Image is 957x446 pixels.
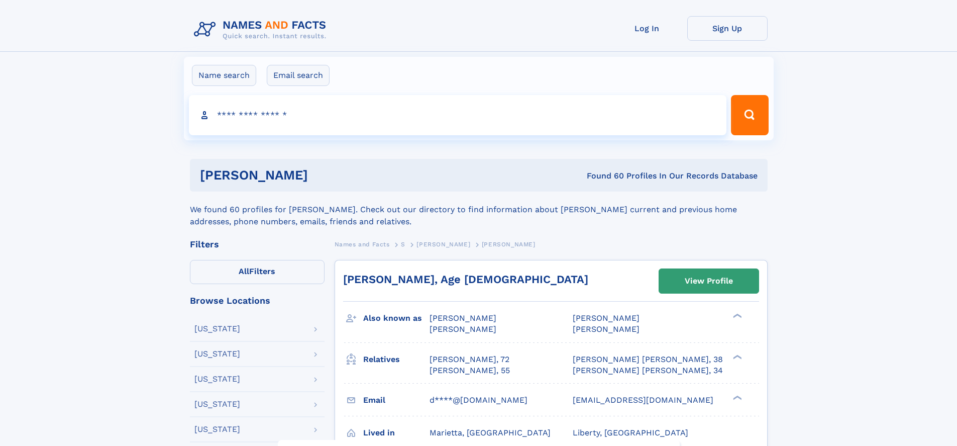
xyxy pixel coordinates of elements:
[730,394,742,401] div: ❯
[190,260,325,284] label: Filters
[659,269,759,293] a: View Profile
[194,375,240,383] div: [US_STATE]
[730,313,742,319] div: ❯
[685,270,733,293] div: View Profile
[401,241,405,248] span: S
[363,310,430,327] h3: Also known as
[430,354,509,365] a: [PERSON_NAME], 72
[416,241,470,248] span: [PERSON_NAME]
[416,238,470,250] a: [PERSON_NAME]
[401,238,405,250] a: S
[430,313,496,323] span: [PERSON_NAME]
[363,351,430,368] h3: Relatives
[573,313,640,323] span: [PERSON_NAME]
[363,424,430,441] h3: Lived in
[267,65,330,86] label: Email search
[573,324,640,334] span: [PERSON_NAME]
[200,169,448,182] h1: [PERSON_NAME]
[335,238,390,250] a: Names and Facts
[194,325,240,333] div: [US_STATE]
[430,324,496,334] span: [PERSON_NAME]
[447,170,758,182] div: Found 60 Profiles In Our Records Database
[343,273,588,286] a: [PERSON_NAME], Age [DEMOGRAPHIC_DATA]
[192,65,256,86] label: Name search
[239,266,249,276] span: All
[194,400,240,408] div: [US_STATE]
[194,350,240,358] div: [US_STATE]
[189,95,727,135] input: search input
[731,95,768,135] button: Search Button
[190,192,768,228] div: We found 60 profiles for [PERSON_NAME]. Check out our directory to find information about [PERSON...
[482,241,536,248] span: [PERSON_NAME]
[573,354,723,365] a: [PERSON_NAME] [PERSON_NAME], 38
[430,428,551,437] span: Marietta, [GEOGRAPHIC_DATA]
[730,353,742,360] div: ❯
[573,428,688,437] span: Liberty, [GEOGRAPHIC_DATA]
[190,240,325,249] div: Filters
[687,16,768,41] a: Sign Up
[194,425,240,433] div: [US_STATE]
[363,392,430,409] h3: Email
[430,365,510,376] a: [PERSON_NAME], 55
[607,16,687,41] a: Log In
[190,296,325,305] div: Browse Locations
[190,16,335,43] img: Logo Names and Facts
[573,395,713,405] span: [EMAIL_ADDRESS][DOMAIN_NAME]
[573,365,723,376] a: [PERSON_NAME] [PERSON_NAME], 34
